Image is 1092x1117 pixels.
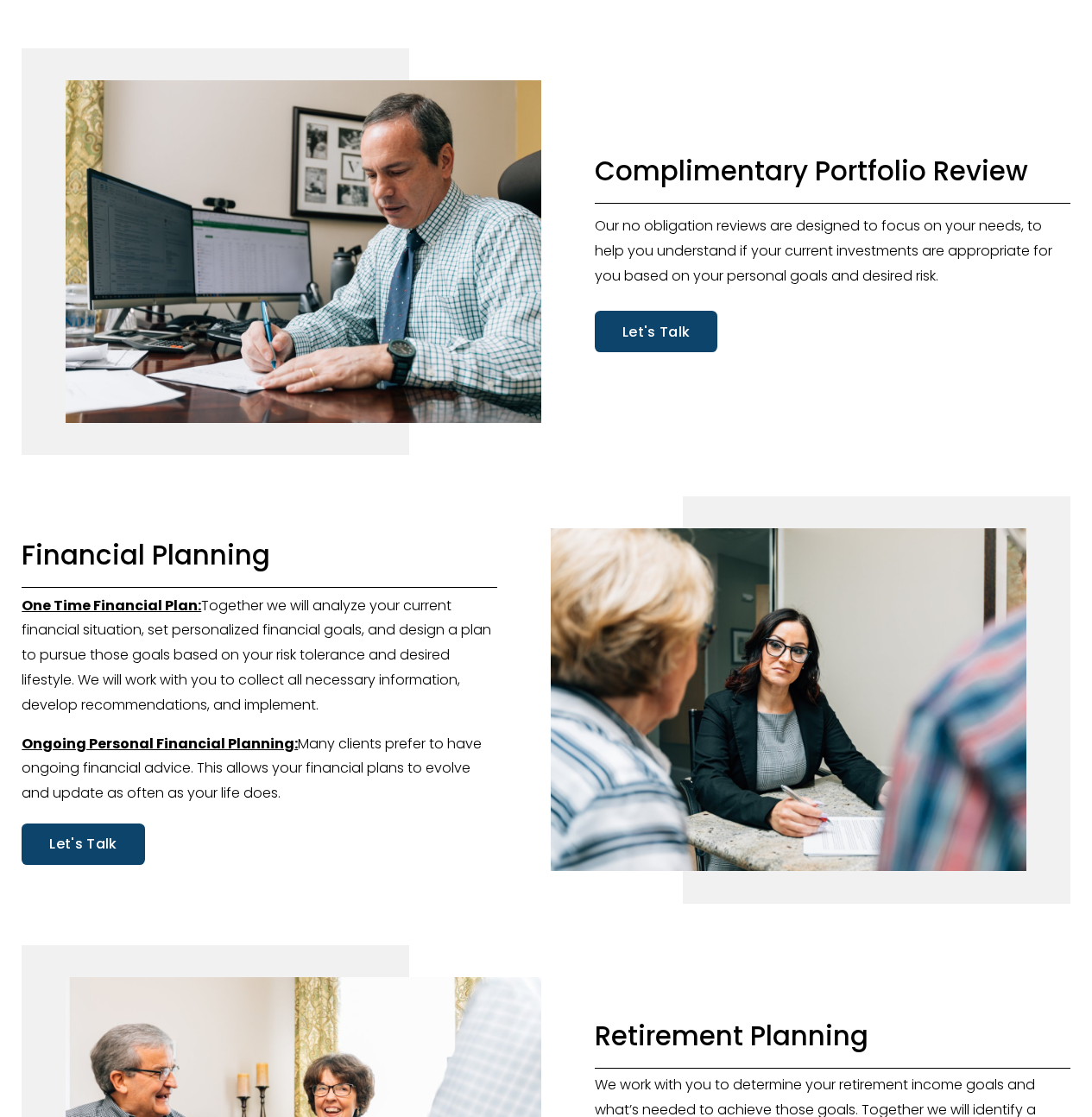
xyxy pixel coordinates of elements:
p: Our no obligation reviews are designed to focus on your needs, to help you understand if your cur... [595,214,1070,288]
a: Let's Talk [22,824,144,864]
strong: One Time Financial Plan: [22,596,201,615]
p: Many clients prefer to have ongoing financial advice. This allows your financial plans to evolve ... [22,732,497,806]
strong: Ongoing Personal Financial Planning: [22,734,298,754]
h3: Retirement Planning [595,1019,1070,1055]
h3: Financial Planning [22,538,497,574]
p: Together we will analyze your current financial situation, set personalized financial goals, and ... [22,594,497,718]
a: Let's Talk [595,311,717,351]
h3: Complimentary Portfolio Review [595,154,1070,190]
